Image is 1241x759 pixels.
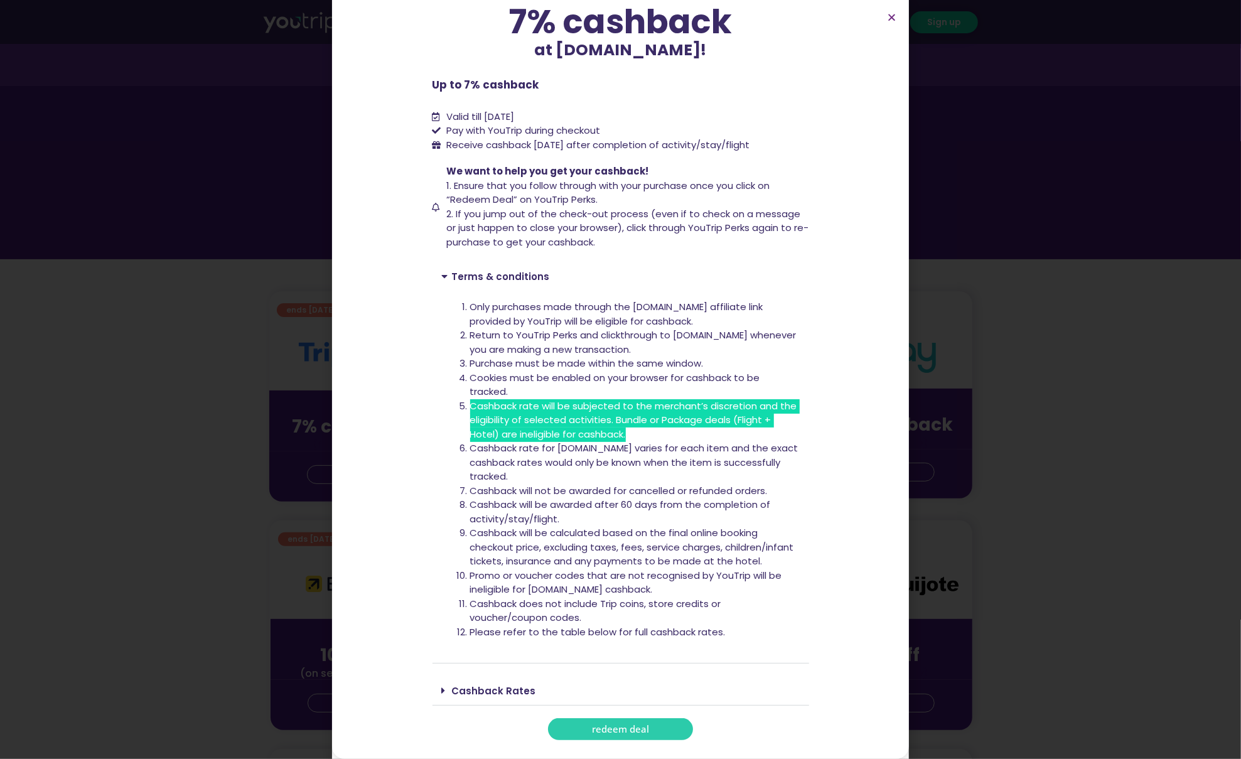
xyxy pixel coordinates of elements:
[446,164,648,178] span: We want to help you get your cashback!
[470,371,800,399] li: Cookies must be enabled on your browser for cashback to be tracked.
[446,179,770,207] span: 1. Ensure that you follow through with your purchase once you click on “Redeem Deal” on YouTrip P...
[470,569,800,597] li: Promo or voucher codes that are not recognised by YouTrip will be ineligible for [DOMAIN_NAME] ca...
[452,270,550,283] a: Terms & conditions
[446,138,749,151] span: Receive cashback [DATE] after completion of activity/stay/flight
[432,676,809,706] div: Cashback Rates
[470,300,800,328] li: Only purchases made through the [DOMAIN_NAME] affiliate link provided by YouTrip will be eligible...
[548,718,693,740] a: redeem deal
[470,399,800,442] li: Cashback rate will be subjected to the merchant’s discretion and the eligibility of selected acti...
[470,625,800,640] li: Please refer to the table below for full cashback rates.
[432,291,809,664] div: Terms & conditions
[470,441,800,484] li: Cashback rate for [DOMAIN_NAME] varies for each item and the exact cashback rates would only be k...
[470,328,800,357] li: Return to YouTrip Perks and clickthrough to [DOMAIN_NAME] whenever you are making a new transaction.
[452,684,536,697] a: Cashback Rates
[432,77,539,92] b: Up to 7% cashback
[470,484,800,498] li: Cashback will not be awarded for cancelled or refunded orders.
[470,597,800,625] li: Cashback does not include Trip coins, store credits or voucher/coupon codes.
[432,262,809,291] div: Terms & conditions
[470,357,800,371] li: Purchase must be made within the same window.
[446,110,514,123] span: Valid till [DATE]
[432,5,809,38] div: 7% cashback
[470,498,800,526] li: Cashback will be awarded after 60 days from the completion of activity/stay/flight.
[592,724,649,734] span: redeem deal
[432,38,809,62] p: at [DOMAIN_NAME]!
[470,526,800,569] li: Cashback will be calculated based on the final online booking checkout price, excluding taxes, fe...
[887,13,896,22] a: Close
[443,124,600,138] span: Pay with YouTrip during checkout
[446,207,809,249] span: 2. If you jump out of the check-out process (even if to check on a message or just happen to clos...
